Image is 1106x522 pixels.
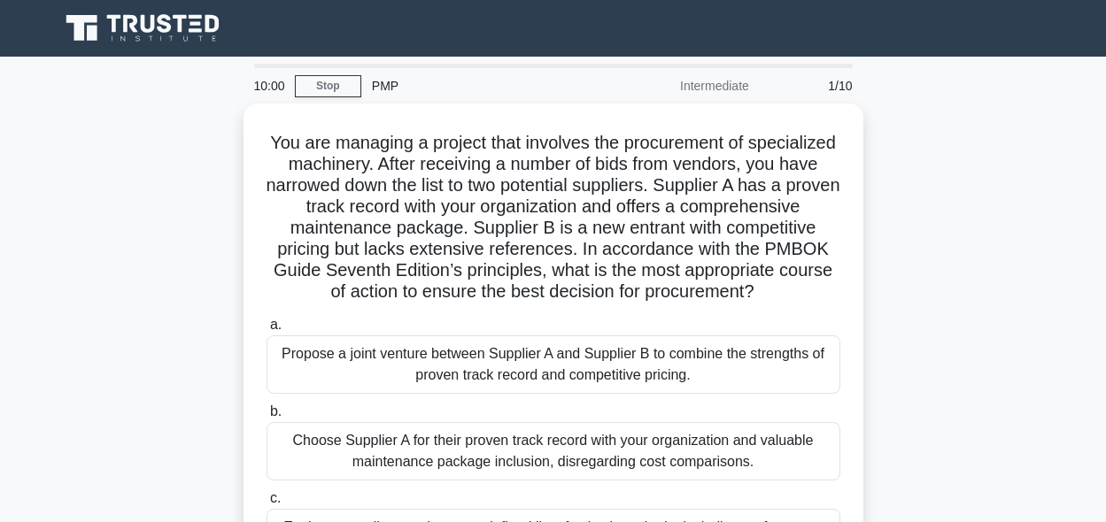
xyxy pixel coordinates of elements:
div: PMP [361,68,605,104]
span: c. [270,490,281,505]
div: Intermediate [605,68,760,104]
div: Choose Supplier A for their proven track record with your organization and valuable maintenance p... [267,422,840,480]
div: Propose a joint venture between Supplier A and Supplier B to combine the strengths of proven trac... [267,335,840,394]
span: a. [270,317,282,332]
div: 1/10 [760,68,863,104]
a: Stop [295,75,361,97]
span: b. [270,403,282,418]
h5: You are managing a project that involves the procurement of specialized machinery. After receivin... [265,132,842,303]
div: 10:00 [244,68,295,104]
